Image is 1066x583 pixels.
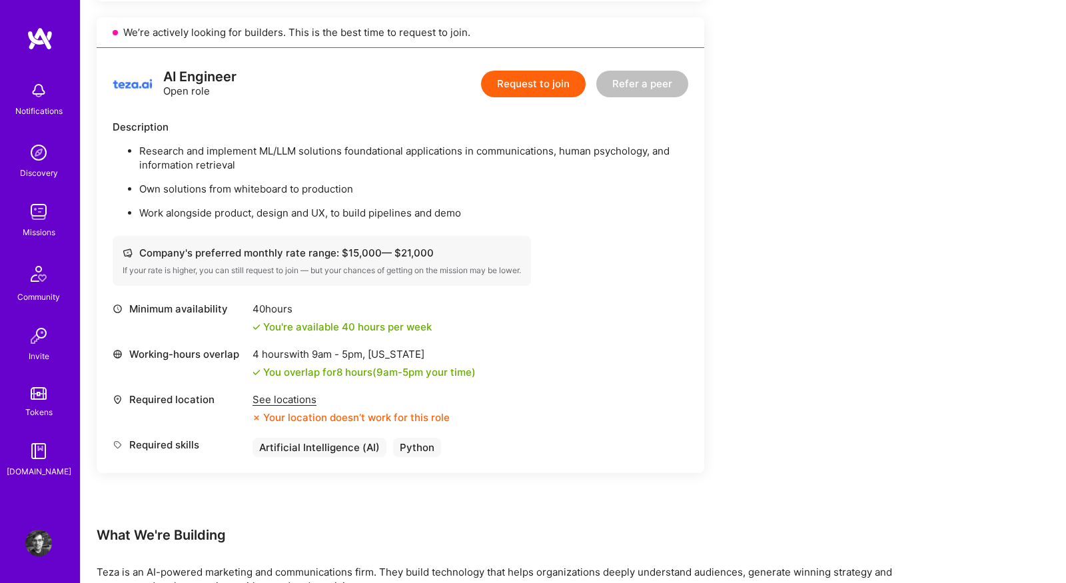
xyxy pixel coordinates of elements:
p: Research and implement ML/LLM solutions foundational applications in communications, human psycho... [139,144,688,172]
div: Open role [163,70,237,98]
div: 40 hours [253,302,432,316]
div: Working-hours overlap [113,347,246,361]
div: We’re actively looking for builders. This is the best time to request to join. [97,17,704,48]
img: logo [27,27,53,51]
img: discovery [25,139,52,166]
i: icon Clock [113,304,123,314]
div: Community [17,290,60,304]
img: bell [25,77,52,104]
div: Invite [29,349,49,363]
i: icon CloseOrange [253,414,261,422]
img: teamwork [25,199,52,225]
i: icon Check [253,323,261,331]
button: Refer a peer [596,71,688,97]
div: Required location [113,392,246,406]
img: tokens [31,387,47,400]
div: Tokens [25,405,53,419]
div: Missions [23,225,55,239]
div: What We're Building [97,526,896,544]
div: Company's preferred monthly rate range: $ 15,000 — $ 21,000 [123,246,521,260]
div: Discovery [20,166,58,180]
div: You overlap for 8 hours ( your time) [263,365,476,379]
div: You're available 40 hours per week [253,320,432,334]
img: guide book [25,438,52,464]
img: Invite [25,322,52,349]
div: Artificial Intelligence (AI) [253,438,386,457]
div: Description [113,120,688,134]
p: Own solutions from whiteboard to production [139,182,688,196]
div: See locations [253,392,450,406]
div: AI Engineer [163,70,237,84]
div: Python [393,438,441,457]
button: Request to join [481,71,586,97]
i: icon Tag [113,440,123,450]
p: Work alongside product, design and UX, to build pipelines and demo [139,206,688,220]
div: Minimum availability [113,302,246,316]
img: Community [23,258,55,290]
div: 4 hours with [US_STATE] [253,347,476,361]
i: icon Check [253,368,261,376]
span: 9am - 5pm [376,366,423,378]
div: Notifications [15,104,63,118]
img: logo [113,64,153,104]
i: icon Location [113,394,123,404]
a: User Avatar [22,530,55,556]
div: Your location doesn’t work for this role [253,410,450,424]
i: icon Cash [123,248,133,258]
i: icon World [113,349,123,359]
div: [DOMAIN_NAME] [7,464,71,478]
img: User Avatar [25,530,52,556]
span: 9am - 5pm , [309,348,368,360]
div: Required skills [113,438,246,452]
div: If your rate is higher, you can still request to join — but your chances of getting on the missio... [123,265,521,276]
